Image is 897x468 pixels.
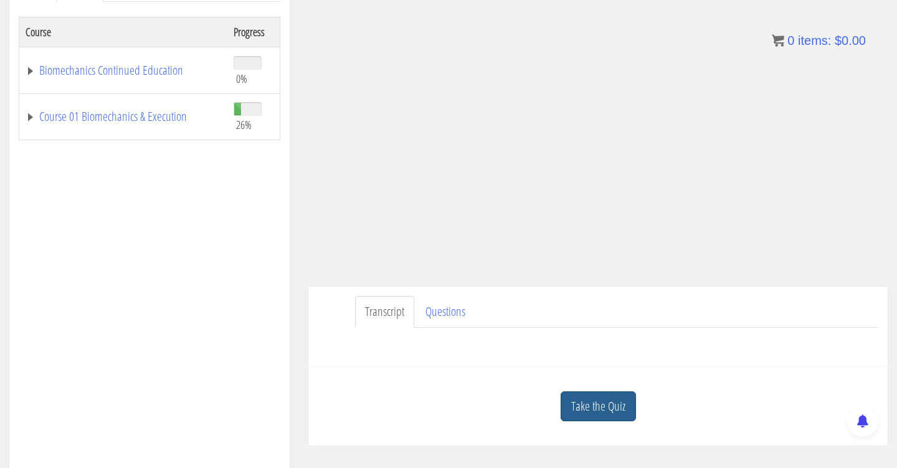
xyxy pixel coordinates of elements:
[19,17,228,47] th: Course
[835,34,842,47] span: $
[236,72,247,85] span: 0%
[772,34,866,47] a: 0 items: $0.00
[835,34,866,47] bdi: 0.00
[787,34,794,47] span: 0
[798,34,831,47] span: items:
[26,110,221,123] a: Course 01 Biomechanics & Execution
[355,296,414,328] a: Transcript
[772,34,784,47] img: icon11.png
[26,64,221,77] a: Biomechanics Continued Education
[415,296,475,328] a: Questions
[236,118,252,131] span: 26%
[227,17,280,47] th: Progress
[561,391,636,422] a: Take the Quiz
